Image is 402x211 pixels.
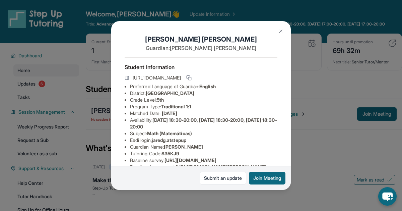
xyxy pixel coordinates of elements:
span: 5th [157,97,164,103]
li: Preferred Language of Guardian: [130,83,277,90]
h1: [PERSON_NAME] [PERSON_NAME] [125,35,277,44]
li: Grade Level: [130,97,277,103]
button: Join Meeting [249,172,285,184]
p: Guardian: [PERSON_NAME] [PERSON_NAME] [125,44,277,52]
span: 835KJ9 [161,151,179,156]
span: [PERSON_NAME] [164,144,203,150]
li: Availability: [130,117,277,130]
li: Reading Assessment : [130,164,277,170]
li: Matched Date: [130,110,277,117]
button: Copy link [185,74,193,82]
span: [DATE] 18:30-20:00, [DATE] 18:30-20:00, [DATE] 18:30-20:00 [130,117,277,129]
span: [GEOGRAPHIC_DATA] [146,90,194,96]
span: jaredg.atstepup [152,137,186,143]
li: Guardian Name : [130,144,277,150]
span: [URL][DOMAIN_NAME] [164,157,216,163]
li: Subject : [130,130,277,137]
li: Baseline survey : [130,157,277,164]
span: Math (Matemáticas) [147,130,192,136]
li: Eedi login : [130,137,277,144]
span: [URL][DOMAIN_NAME][PERSON_NAME] [176,164,267,170]
span: [DATE] [162,110,177,116]
img: Close Icon [278,29,283,34]
span: English [199,84,216,89]
span: Traditional 1:1 [161,104,191,109]
li: District: [130,90,277,97]
li: Tutoring Code : [130,150,277,157]
a: Submit an update [200,172,246,184]
span: [URL][DOMAIN_NAME] [133,74,181,81]
button: chat-button [378,187,397,206]
h4: Student Information [125,63,277,71]
li: Program Type: [130,103,277,110]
